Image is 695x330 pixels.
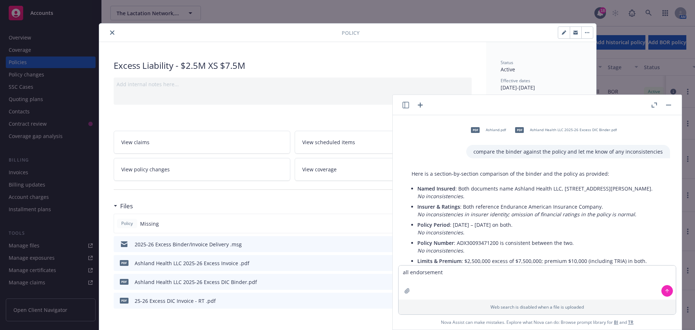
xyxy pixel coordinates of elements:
[417,221,450,228] span: Policy Period
[135,297,216,305] div: 25-26 Excess DIC Invoice - RT .pdf
[515,127,524,133] span: pdf
[108,28,117,37] button: close
[417,229,464,236] em: No inconsistencies.
[417,203,663,218] p: : Both reference Endurance American Insurance Company.
[120,279,129,284] span: pdf
[510,121,618,139] div: pdfAshland Health LLC 2025-26 Excess DIC Binder.pdf
[417,185,455,192] span: Named Insured
[417,193,464,200] em: No inconsistencies.
[473,148,663,155] p: compare the binder against the policy and let me know of any inconsistencies
[501,78,530,84] span: Effective dates
[114,201,133,211] div: Files
[114,59,472,72] div: Excess Liability - $2.5M XS $7.5M
[120,260,129,266] span: pdf
[120,220,134,227] span: Policy
[121,138,149,146] span: View claims
[295,158,472,181] a: View coverage
[417,203,460,210] span: Insurer & Ratings
[140,220,159,227] span: Missing
[121,166,170,173] span: View policy changes
[342,29,359,37] span: Policy
[530,128,617,132] span: Ashland Health LLC 2025-26 Excess DIC Binder.pdf
[135,241,242,248] div: 2025-26 Excess Binder/Invoice Delivery .msg
[417,185,663,200] p: : Both documents name Ashland Health LLC, [STREET_ADDRESS][PERSON_NAME].
[501,78,582,91] div: [DATE] - [DATE]
[501,59,513,66] span: Status
[399,266,676,300] textarea: all endorsement
[417,221,663,236] p: : [DATE] – [DATE] on both.
[114,158,291,181] a: View policy changes
[501,66,515,73] span: Active
[117,80,469,88] div: Add internal notes here...
[417,239,454,246] span: Policy Number
[135,259,249,267] div: Ashland Health LLC 2025-26 Excess Invoice .pdf
[135,278,257,286] div: Ashland Health LLC 2025-26 Excess DIC Binder.pdf
[302,166,337,173] span: View coverage
[466,121,507,139] div: pdfAshland.pdf
[302,138,355,146] span: View scheduled items
[295,131,472,154] a: View scheduled items
[417,258,462,264] span: Limits & Premium
[417,247,464,254] em: No inconsistencies.
[403,304,671,310] p: Web search is disabled when a file is uploaded
[417,239,663,254] p: : ADX30093471200 is consistent between the two.
[114,131,291,154] a: View claims
[628,319,633,325] a: TR
[486,128,506,132] span: Ashland.pdf
[412,170,663,177] p: Here is a section-by-section comparison of the binder and the policy as provided:
[417,257,663,272] p: : $2,500,000 excess of $7,500,000; premium $10,000 (including TRIA) in both.
[396,315,679,330] span: Nova Assist can make mistakes. Explore what Nova can do: Browse prompt library for and
[417,211,636,218] em: No inconsistencies in insurer identity; omission of financial ratings in the policy is normal.
[120,298,129,303] span: pdf
[614,319,618,325] a: BI
[471,127,480,133] span: pdf
[120,201,133,211] h3: Files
